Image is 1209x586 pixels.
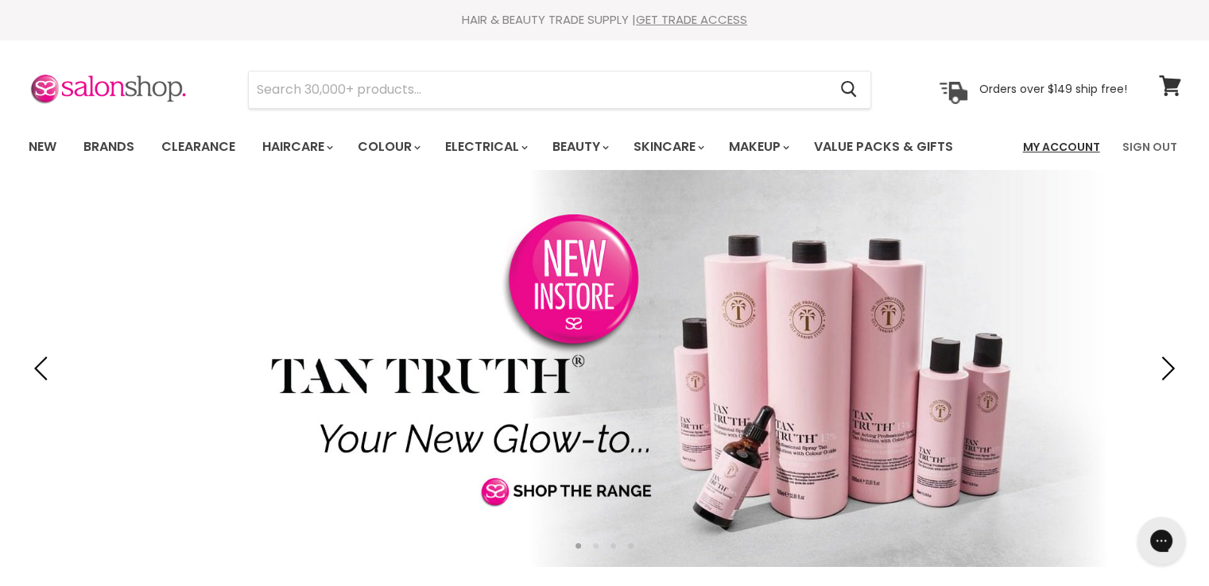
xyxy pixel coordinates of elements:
iframe: Gorgias live chat messenger [1130,511,1193,570]
a: My Account [1013,130,1110,164]
li: Page dot 1 [575,543,581,549]
a: Makeup [717,130,799,164]
li: Page dot 4 [628,543,634,549]
a: GET TRADE ACCESS [636,11,747,28]
a: Value Packs & Gifts [802,130,965,164]
a: Electrical [433,130,537,164]
p: Orders over $149 ship free! [979,82,1127,96]
a: Haircare [250,130,343,164]
a: Brands [72,130,146,164]
button: Previous [28,353,60,384]
a: New [17,130,68,164]
button: Search [828,71,870,108]
nav: Main [9,124,1201,170]
button: Next [1149,353,1181,384]
a: Sign Out [1113,130,1187,164]
a: Clearance [149,130,247,164]
a: Colour [346,130,430,164]
a: Skincare [622,130,714,164]
div: HAIR & BEAUTY TRADE SUPPLY | [9,12,1201,28]
a: Beauty [541,130,618,164]
li: Page dot 2 [593,543,599,549]
form: Product [248,71,871,109]
li: Page dot 3 [610,543,616,549]
ul: Main menu [17,124,990,170]
input: Search [249,71,828,108]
